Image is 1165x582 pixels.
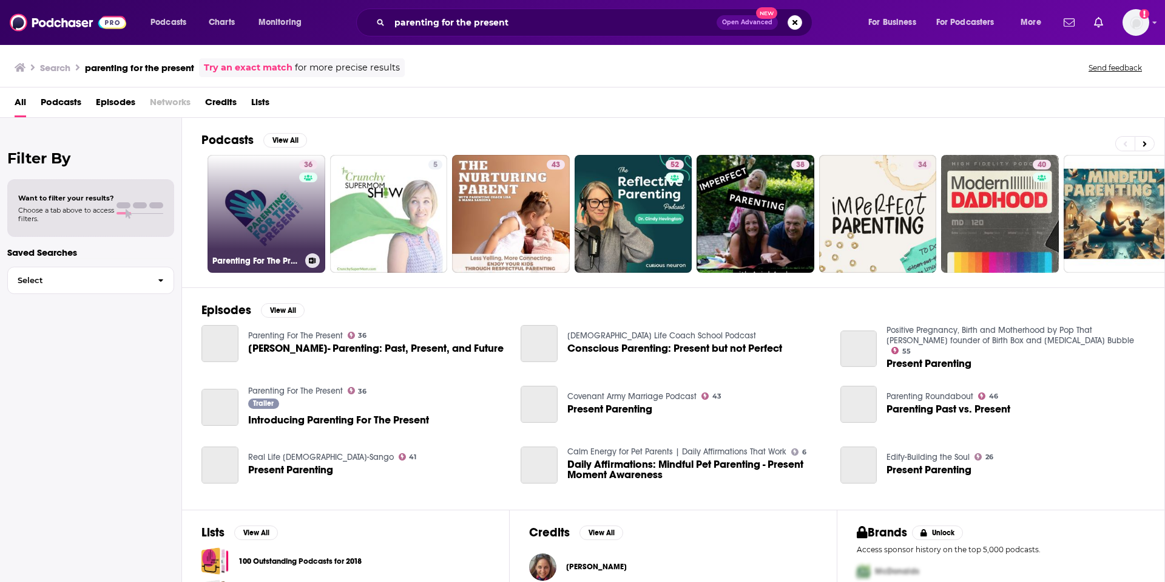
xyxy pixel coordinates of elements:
a: Parenting Past vs. Present [840,386,877,423]
a: 36 [299,160,317,169]
a: CreditsView All [529,525,623,540]
a: Present Parenting [521,386,558,423]
a: Introducing Parenting For The Present [201,389,238,426]
a: 40 [941,155,1059,273]
a: 36 [348,332,367,339]
button: open menu [860,13,931,32]
svg: Add a profile image [1140,9,1149,19]
span: Conscious Parenting: Present but not Perfect [567,343,782,354]
a: Parenting For The Present [248,330,343,341]
a: 55 [891,347,911,354]
a: Daily Affirmations: Mindful Pet Parenting - Present Moment Awareness [567,459,826,480]
a: Present Parenting [840,330,877,368]
a: 26 [974,453,993,460]
a: EpisodesView All [201,303,305,318]
a: Edify-Building the Soul [886,452,970,462]
h2: Podcasts [201,132,254,148]
span: 46 [989,394,998,399]
h3: Parenting For The Present [212,256,300,266]
a: Carla Naumburg [566,562,627,572]
p: Saved Searches [7,247,174,258]
h2: Episodes [201,303,251,318]
span: New [756,7,778,19]
a: 6 [791,448,806,456]
h3: parenting for the present [85,62,194,74]
span: for more precise results [295,61,400,75]
a: Parenting For The Present [248,386,343,396]
a: Show notifications dropdown [1059,12,1079,33]
a: Parenting Roundabout [886,391,973,402]
a: Present Parenting [886,465,971,475]
h2: Lists [201,525,225,540]
a: Introducing Parenting For The Present [248,415,429,425]
span: Open Advanced [722,19,772,26]
a: Credits [205,92,237,117]
a: Alyson Schafer- Parenting: Past, Present, and Future [201,325,238,362]
span: [PERSON_NAME]- Parenting: Past, Present, and Future [248,343,504,354]
a: ListsView All [201,525,278,540]
button: open menu [1012,13,1056,32]
span: Podcasts [150,14,186,31]
a: Charts [201,13,242,32]
span: McDonalds [875,566,919,577]
button: open menu [142,13,202,32]
a: 34 [913,160,931,169]
a: Try an exact match [204,61,292,75]
a: Present Parenting [886,358,971,369]
a: 40 [1033,160,1051,169]
a: Present Parenting [201,447,238,484]
a: 36Parenting For The Present [208,155,325,273]
a: Show notifications dropdown [1089,12,1108,33]
a: Podcasts [41,92,81,117]
button: View All [234,526,278,540]
h2: Credits [529,525,570,540]
span: Monitoring [258,14,302,31]
span: Networks [150,92,191,117]
a: 5 [428,160,442,169]
span: 26 [985,454,993,460]
a: Alyson Schafer- Parenting: Past, Present, and Future [248,343,504,354]
a: All [15,92,26,117]
a: Episodes [96,92,135,117]
h2: Brands [857,525,907,540]
a: 43 [547,160,565,169]
span: 5 [433,159,437,171]
span: For Podcasters [936,14,994,31]
a: PodcastsView All [201,132,307,148]
span: 36 [358,389,366,394]
span: 38 [796,159,805,171]
a: Present Parenting [567,404,652,414]
img: Podchaser - Follow, Share and Rate Podcasts [10,11,126,34]
input: Search podcasts, credits, & more... [390,13,717,32]
span: 34 [918,159,927,171]
button: Send feedback [1085,63,1146,73]
a: 5 [330,155,448,273]
a: 52 [575,155,692,273]
a: 46 [978,392,998,400]
span: Present Parenting [248,465,333,475]
a: Lists [251,92,269,117]
a: 41 [399,453,417,460]
span: 52 [670,159,679,171]
a: Islamic Life Coach School Podcast [567,330,756,341]
button: View All [261,303,305,318]
span: 43 [552,159,560,171]
span: For Business [868,14,916,31]
span: 36 [358,333,366,338]
span: 40 [1038,159,1046,171]
a: Calm Energy for Pet Parents | Daily Affirmations That Work [567,447,786,457]
button: Unlock [912,526,964,540]
a: 100 Outstanding Podcasts for 2018 [201,547,229,575]
a: 43 [701,392,721,400]
a: Parenting Past vs. Present [886,404,1010,414]
img: User Profile [1123,9,1149,36]
button: open menu [250,13,317,32]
